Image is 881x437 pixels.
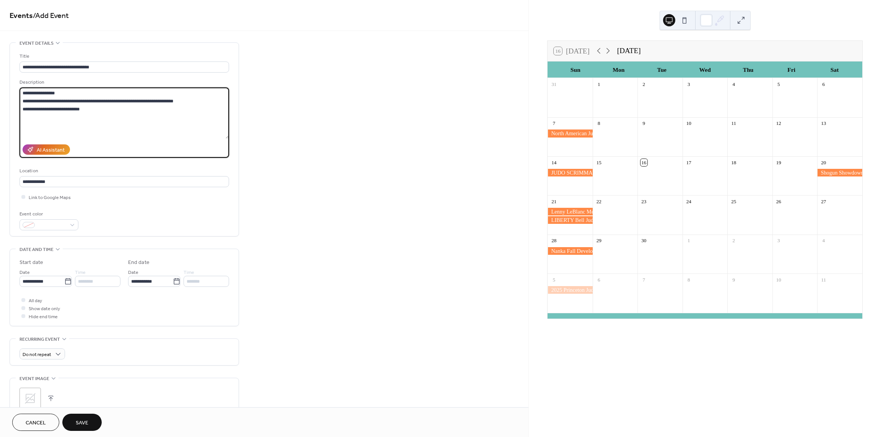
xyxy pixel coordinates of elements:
[770,62,813,78] div: Fri
[640,81,647,87] div: 2
[775,159,782,166] div: 19
[551,198,558,205] div: 21
[730,237,737,244] div: 2
[683,62,727,78] div: Wed
[548,286,593,294] div: 2025 Princeton Judo Fall Invitational
[597,62,640,78] div: Mon
[548,208,593,215] div: Lenny LeBlanc Memorial Tournament
[20,259,43,267] div: Start date
[29,313,58,321] span: Hide end time
[595,120,602,127] div: 8
[20,167,228,175] div: Location
[685,276,692,283] div: 8
[730,198,737,205] div: 25
[128,259,150,267] div: End date
[685,237,692,244] div: 1
[29,305,60,313] span: Show date only
[640,237,647,244] div: 30
[617,45,641,57] div: [DATE]
[62,414,102,431] button: Save
[20,375,49,383] span: Event image
[820,120,827,127] div: 13
[640,276,647,283] div: 7
[775,276,782,283] div: 10
[23,144,70,155] button: AI Assistant
[813,62,856,78] div: Sat
[12,414,59,431] button: Cancel
[685,198,692,205] div: 24
[685,159,692,166] div: 17
[20,269,30,277] span: Date
[23,350,51,359] span: Do not repeat
[640,62,683,78] div: Tue
[20,78,228,86] div: Description
[184,269,194,277] span: Time
[548,169,593,176] div: JUDO SCRIMMAGE-Colton Brown Training Center, Total Form Fitness & IJC Martial Arts
[548,216,593,224] div: LIBERTY Bell Judo Classic
[730,81,737,87] div: 4
[128,269,138,277] span: Date
[76,419,88,427] span: Save
[20,52,228,60] div: Title
[551,159,558,166] div: 14
[20,246,54,254] span: Date and time
[595,276,602,283] div: 6
[548,129,593,137] div: North American Judo Championships
[551,237,558,244] div: 28
[640,159,647,166] div: 16
[595,237,602,244] div: 29
[20,210,77,218] div: Event color
[20,39,54,47] span: Event details
[548,247,593,255] div: Nanka Fall Development Tournament
[820,198,827,205] div: 27
[595,81,602,87] div: 1
[20,335,60,343] span: Recurring event
[33,8,69,23] span: / Add Event
[26,419,46,427] span: Cancel
[820,81,827,87] div: 6
[551,276,558,283] div: 5
[29,194,71,202] span: Link to Google Maps
[551,81,558,87] div: 31
[730,159,737,166] div: 18
[730,276,737,283] div: 9
[775,198,782,205] div: 26
[20,388,41,409] div: ;
[595,198,602,205] div: 22
[685,120,692,127] div: 10
[775,120,782,127] div: 12
[775,81,782,87] div: 5
[29,297,42,305] span: All day
[75,269,86,277] span: Time
[10,8,33,23] a: Events
[640,120,647,127] div: 9
[551,120,558,127] div: 7
[37,146,65,154] div: AI Assistant
[820,159,827,166] div: 20
[817,169,862,176] div: Shogun Showdown
[820,276,827,283] div: 11
[775,237,782,244] div: 3
[730,120,737,127] div: 11
[554,62,597,78] div: Sun
[685,81,692,87] div: 3
[727,62,770,78] div: Thu
[820,237,827,244] div: 4
[640,198,647,205] div: 23
[595,159,602,166] div: 15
